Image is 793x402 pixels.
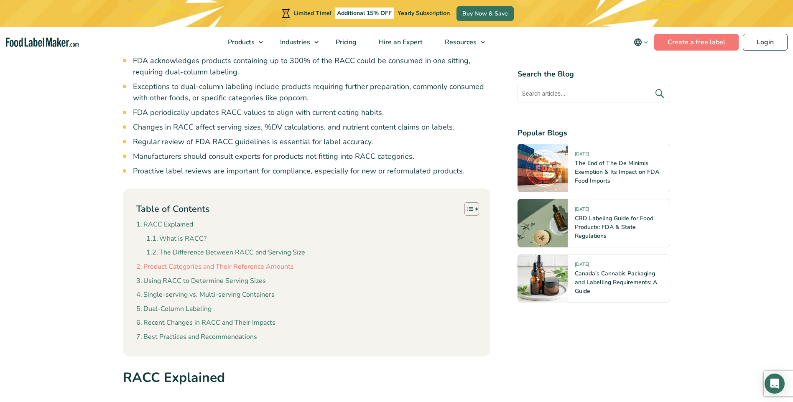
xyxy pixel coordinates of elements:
p: Table of Contents [136,203,209,216]
span: Limited Time! [293,9,331,17]
span: [DATE] [575,261,589,271]
h4: Search the Blog [518,69,670,80]
span: [DATE] [575,151,589,160]
span: Pricing [333,38,357,47]
li: Exceptions to dual-column labeling include products requiring further preparation, commonly consu... [133,81,491,104]
a: Canada’s Cannabis Packaging and Labelling Requirements: A Guide [575,270,657,295]
span: Hire an Expert [376,38,423,47]
a: Hire an Expert [368,27,432,58]
a: Resources [434,27,489,58]
li: Changes in RACC affect serving sizes, %DV calculations, and nutrient content claims on labels. [133,122,491,133]
li: Manufacturers should consult experts for products not fitting into RACC categories. [133,151,491,162]
span: Industries [278,38,311,47]
a: Pricing [325,27,366,58]
span: [DATE] [575,206,589,216]
h4: Popular Blogs [518,127,670,139]
a: CBD Labeling Guide for Food Products: FDA & State Regulations [575,214,653,240]
input: Search articles... [518,85,670,102]
a: Single-serving vs. Multi-serving Containers [136,290,275,300]
li: FDA periodically updates RACC values to align with current eating habits. [133,107,491,118]
a: Using RACC to Determine Serving Sizes [136,276,266,287]
a: Login [743,34,788,51]
a: Product Categories and Their Reference Amounts [136,262,294,272]
a: Create a free label [654,34,739,51]
span: Additional 15% OFF [335,8,394,19]
li: FDA acknowledges products containing up to 300% of the RACC could be consumed in one sitting, req... [133,55,491,78]
a: RACC Explained [136,219,193,230]
a: Buy Now & Save [456,6,514,21]
span: Products [225,38,255,47]
li: Proactive label reviews are important for compliance, especially for new or reformulated products. [133,165,491,177]
a: Industries [269,27,323,58]
a: Dual-Column Labeling [136,304,212,315]
span: Yearly Subscription [398,9,450,17]
div: Open Intercom Messenger [765,374,785,394]
span: Resources [442,38,477,47]
a: Toggle Table of Content [458,202,477,216]
a: Best Practices and Recommendations [136,332,257,343]
a: The End of The De Minimis Exemption & Its Impact on FDA Food Imports [575,159,659,185]
a: Recent Changes in RACC and Their Impacts [136,318,275,328]
a: Products [217,27,267,58]
a: What is RACC? [146,234,207,244]
strong: RACC Explained [123,369,225,387]
a: The Difference Between RACC and Serving Size [146,247,305,258]
li: Regular review of FDA RACC guidelines is essential for label accuracy. [133,136,491,148]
